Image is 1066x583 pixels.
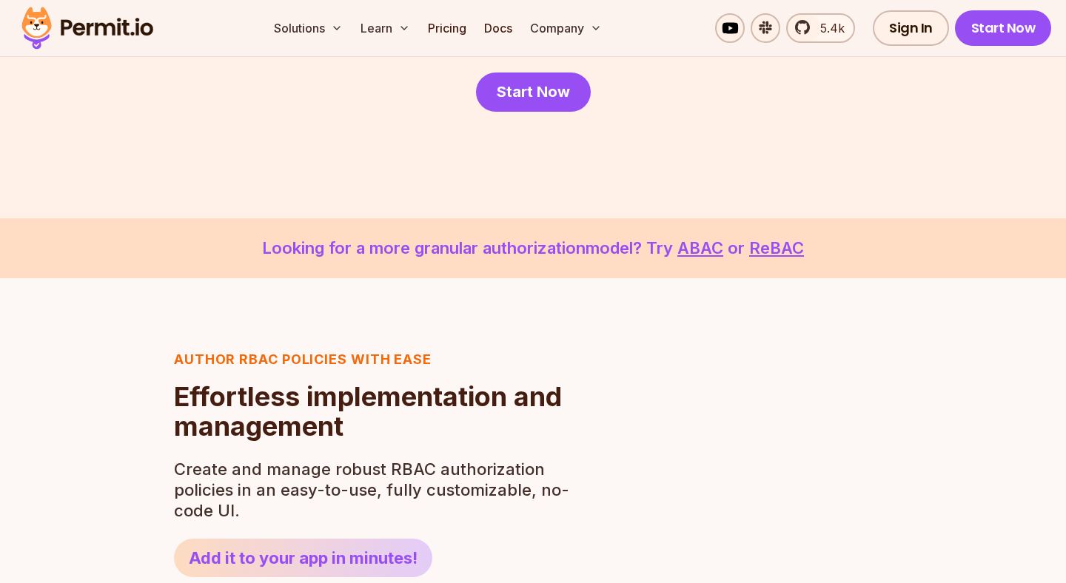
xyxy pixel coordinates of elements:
[174,382,578,441] h2: Effortless implementation and management
[873,10,949,46] a: Sign In
[811,19,845,37] span: 5.4k
[174,539,432,577] a: Add it to your app in minutes!
[36,236,1030,260] p: Looking for a more granular authorization model? Try or
[524,13,608,43] button: Company
[955,10,1052,46] a: Start Now
[174,349,578,370] h3: Author RBAC POLICIES with EASE
[15,3,160,53] img: Permit logo
[786,13,855,43] a: 5.4k
[355,13,416,43] button: Learn
[422,13,472,43] a: Pricing
[478,13,518,43] a: Docs
[174,459,578,521] p: Create and manage robust RBAC authorization policies in an easy-to-use, fully customizable, no-co...
[497,81,570,102] span: Start Now
[749,238,804,257] a: ReBAC
[268,13,349,43] button: Solutions
[677,238,723,257] a: ABAC
[476,73,591,112] a: Start Now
